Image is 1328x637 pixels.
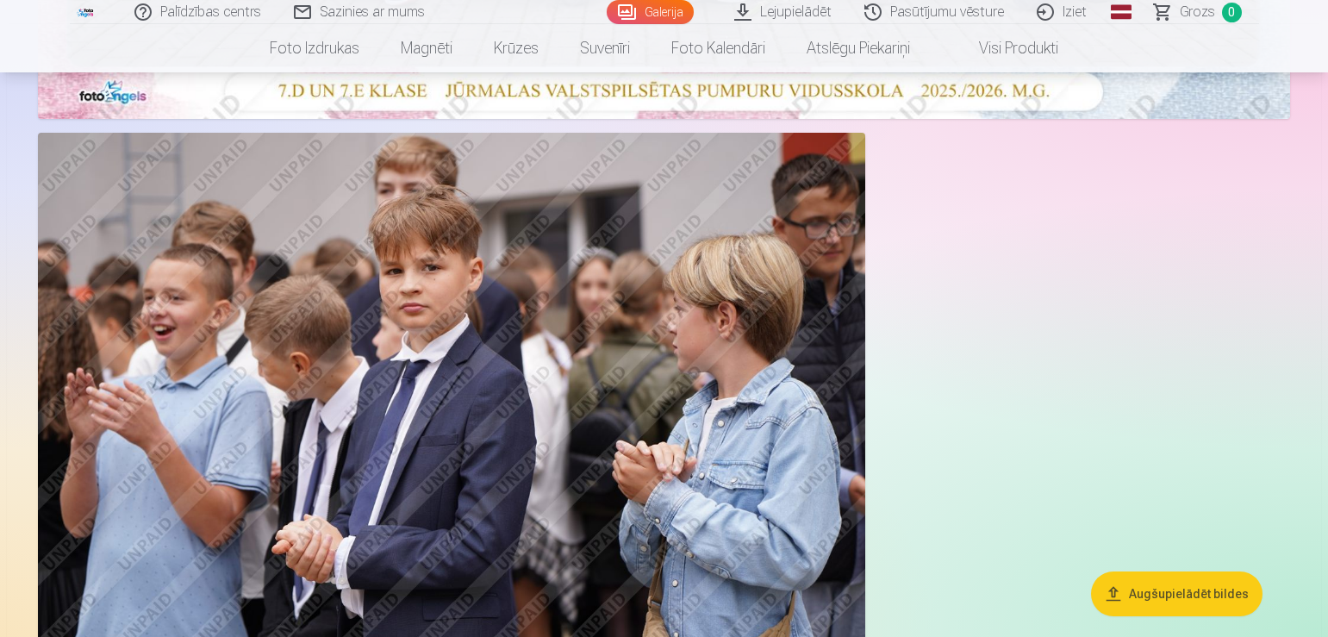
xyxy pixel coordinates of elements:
a: Foto kalendāri [651,24,786,72]
span: 0 [1222,3,1242,22]
a: Krūzes [473,24,559,72]
button: Augšupielādēt bildes [1091,571,1263,616]
img: /fa3 [77,7,96,17]
a: Magnēti [380,24,473,72]
a: Suvenīri [559,24,651,72]
a: Visi produkti [931,24,1079,72]
a: Atslēgu piekariņi [786,24,931,72]
span: Grozs [1180,2,1215,22]
a: Foto izdrukas [249,24,380,72]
